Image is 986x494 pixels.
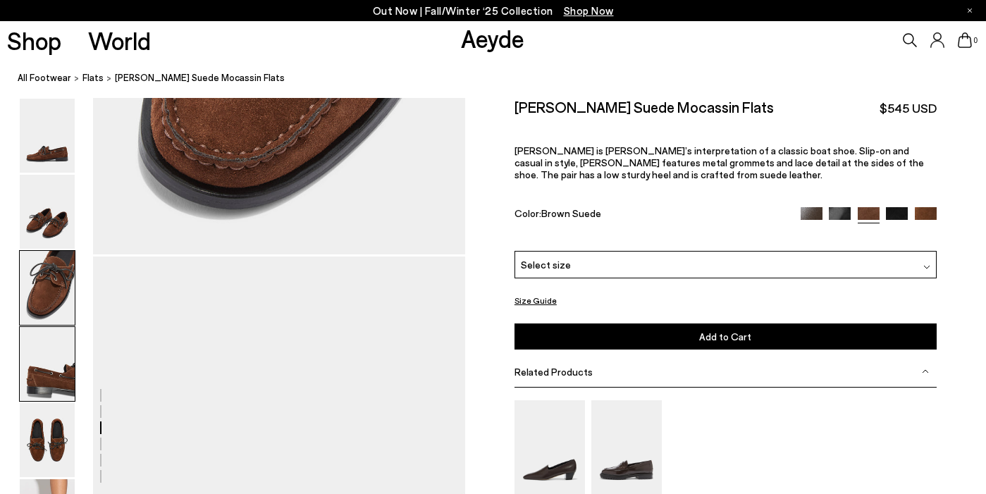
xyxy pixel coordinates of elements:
span: Add to Cart [699,330,751,342]
span: $545 USD [880,99,937,117]
a: flats [82,70,104,85]
span: [PERSON_NAME] is [PERSON_NAME]’s interpretation of a classic boat shoe. Slip-on and casual in sty... [514,144,924,180]
div: Color: [514,207,787,223]
a: Shop [7,28,61,53]
a: 0 [958,32,972,48]
nav: breadcrumb [18,59,986,98]
a: All Footwear [18,70,71,85]
p: Out Now | Fall/Winter ‘25 Collection [373,2,614,20]
span: Related Products [514,366,593,378]
a: World [88,28,151,53]
img: svg%3E [922,368,929,375]
span: Select size [521,257,571,272]
img: Gabby Almond-Toe Loafers [514,400,585,494]
a: Aeyde [461,23,524,53]
span: Navigate to /collections/new-in [564,4,614,17]
span: [PERSON_NAME] Suede Mocassin Flats [115,70,285,85]
button: Add to Cart [514,323,937,349]
img: Harris Suede Mocassin Flats - Image 2 [20,175,75,249]
img: Leon Loafers [591,400,662,494]
img: svg%3E [923,264,930,271]
span: 0 [972,37,979,44]
img: Harris Suede Mocassin Flats - Image 1 [20,99,75,173]
h2: [PERSON_NAME] Suede Mocassin Flats [514,98,774,116]
img: Harris Suede Mocassin Flats - Image 5 [20,403,75,477]
img: Harris Suede Mocassin Flats - Image 4 [20,327,75,401]
span: flats [82,72,104,83]
span: Brown Suede [541,207,601,219]
img: Harris Suede Mocassin Flats - Image 3 [20,251,75,325]
button: Size Guide [514,292,557,309]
